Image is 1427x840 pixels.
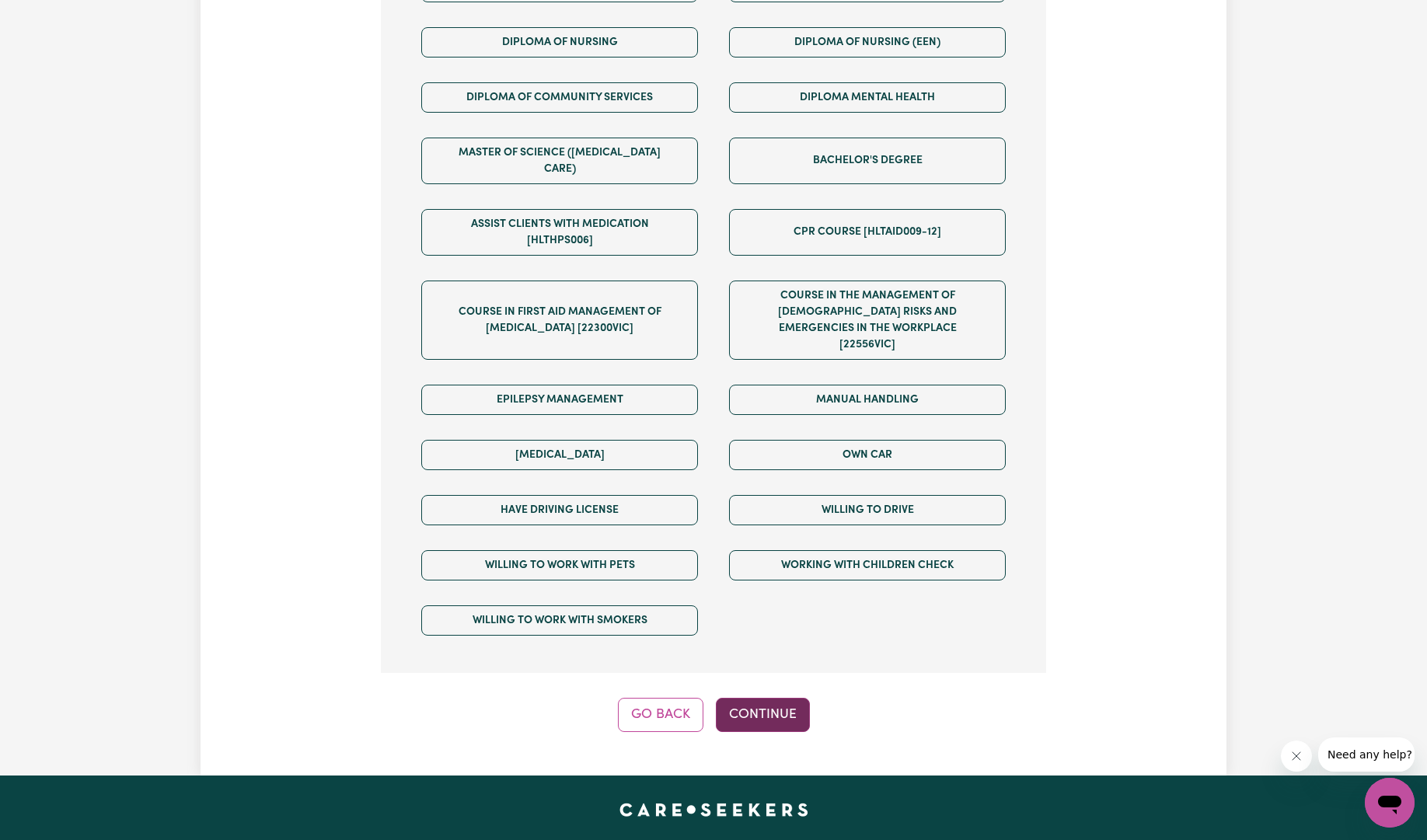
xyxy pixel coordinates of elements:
button: Assist clients with medication [HLTHPS006] [421,209,698,256]
button: CPR Course [HLTAID009-12] [729,209,1006,256]
button: Diploma of Nursing [421,27,698,58]
button: Have driving license [421,495,698,525]
a: Careseekers home page [619,803,808,816]
button: Continue [716,698,810,732]
button: Course in the Management of [DEMOGRAPHIC_DATA] Risks and Emergencies in the Workplace [22556VIC] [729,281,1006,360]
button: Willing to work with smokers [421,605,698,636]
button: Course in First Aid Management of [MEDICAL_DATA] [22300VIC] [421,281,698,360]
button: Diploma Mental Health [729,82,1006,113]
button: Own Car [729,440,1006,470]
button: Willing to drive [729,495,1006,525]
button: [MEDICAL_DATA] [421,440,698,470]
button: Epilepsy Management [421,385,698,415]
button: Manual Handling [729,385,1006,415]
button: Go Back [618,698,703,732]
iframe: Message from company [1318,737,1415,772]
button: Diploma of Nursing (EEN) [729,27,1006,58]
button: Willing to work with pets [421,550,698,580]
button: Master of Science ([MEDICAL_DATA] Care) [421,138,698,184]
iframe: Button to launch messaging window [1365,778,1415,828]
iframe: Close message [1281,741,1312,772]
button: Diploma of Community Services [421,82,698,113]
button: Bachelor's Degree [729,138,1006,184]
button: Working with Children Check [729,550,1006,580]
